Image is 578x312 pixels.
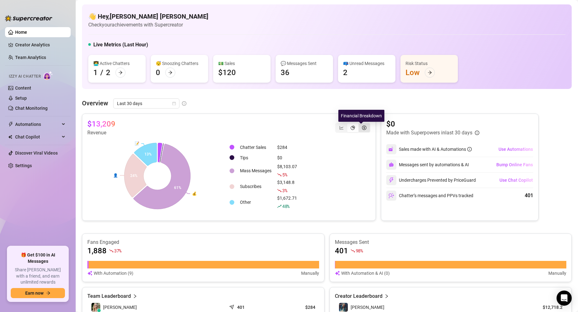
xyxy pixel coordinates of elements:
[15,30,27,35] a: Home
[351,249,355,253] span: fall
[106,68,110,78] div: 2
[356,248,363,254] span: 98 %
[496,162,533,167] span: Bump Online Fans
[88,12,208,21] h4: 👋 Hey, [PERSON_NAME] [PERSON_NAME]
[351,126,355,130] span: pie-chart
[87,239,319,246] article: Fans Engaged
[133,292,137,300] span: right
[557,291,572,306] div: Open Intercom Messenger
[388,193,394,198] img: svg%3e
[5,15,52,21] img: logo-BBDzfeDw.svg
[15,163,32,168] a: Settings
[301,270,319,277] article: Manually
[277,179,297,194] div: $3,148.8
[182,101,186,106] span: info-circle
[362,126,366,130] span: dollar-circle
[351,305,384,310] span: [PERSON_NAME]
[237,153,274,162] td: Tips
[172,102,176,105] span: calendar
[277,188,282,193] span: fall
[43,71,53,80] img: AI Chatter
[389,162,394,167] img: svg%3e
[277,173,282,177] span: fall
[8,122,13,127] span: thunderbolt
[46,291,50,295] span: arrow-right
[237,142,274,152] td: Chatter Sales
[87,292,131,300] article: Team Leaderboard
[218,60,266,67] div: 💵 Sales
[335,239,567,246] article: Messages Sent
[399,146,472,153] div: Sales made with AI & Automations
[229,303,236,309] span: send
[548,270,566,277] article: Manually
[339,303,348,312] img: Sally
[25,291,44,296] span: Earn now
[82,98,108,108] article: Overview
[15,40,66,50] a: Creator Analytics
[237,179,274,194] td: Subscribes
[281,68,289,78] div: 36
[87,246,107,256] article: 1,888
[525,192,533,199] div: 401
[343,60,390,67] div: 📪 Unread Messages
[103,304,137,311] span: [PERSON_NAME]
[277,204,282,209] span: rise
[386,119,479,129] article: $0
[113,173,118,178] text: 👤
[339,126,344,130] span: line-chart
[15,55,46,60] a: Team Analytics
[499,147,533,152] span: Use Automations
[15,96,27,101] a: Setup
[93,60,141,67] div: 👩‍💻 Active Chatters
[237,195,274,210] td: Other
[282,187,287,193] span: 3 %
[475,131,479,135] span: info-circle
[277,163,297,178] div: $8,103.07
[386,160,469,170] div: Messages sent by automations & AI
[499,175,533,185] button: Use Chat Copilot
[11,288,65,298] button: Earn nowarrow-right
[277,154,297,161] div: $0
[15,119,60,129] span: Automations
[406,60,453,67] div: Risk Status
[87,129,115,137] article: Revenue
[277,195,297,210] div: $1,672.71
[135,141,139,146] text: 📝
[467,147,472,151] span: info-circle
[109,249,114,253] span: fall
[117,99,176,108] span: Last 30 days
[11,252,65,264] span: 🎁 Get $100 in AI Messages
[8,135,12,139] img: Chat Copilot
[343,68,347,78] div: 2
[282,203,289,209] span: 48 %
[282,172,287,178] span: 5 %
[335,246,348,256] article: 401
[192,191,197,196] text: 💰
[428,70,432,75] span: arrow-right
[388,146,394,152] img: svg%3e
[335,270,340,277] img: svg%3e
[15,150,58,156] a: Discover Viral Videos
[496,160,533,170] button: Bump Online Fans
[237,163,274,178] td: Mass Messages
[341,270,390,277] article: With Automation & AI (0)
[237,304,245,310] article: 401
[534,304,563,310] article: $12,718.2
[114,248,121,254] span: 37 %
[88,21,208,29] article: Check your achievements with Supercreator
[388,177,394,183] img: svg%3e
[384,292,389,300] span: right
[277,144,297,151] div: $284
[499,178,533,183] span: Use Chat Copilot
[338,110,384,122] div: Financial Breakdown
[335,123,371,133] div: segmented control
[87,270,92,277] img: svg%3e
[218,68,236,78] div: $120
[168,70,172,75] span: arrow-right
[118,70,123,75] span: arrow-right
[94,270,133,277] article: With Automation (9)
[156,60,203,67] div: 😴 Snoozing Chatters
[9,74,41,79] span: Izzy AI Chatter
[335,292,382,300] article: Creator Leaderboard
[93,41,148,49] h5: Live Metrics (Last Hour)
